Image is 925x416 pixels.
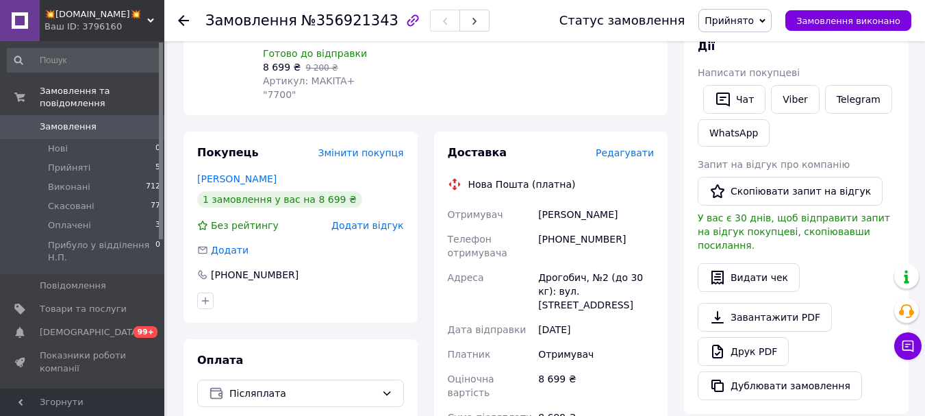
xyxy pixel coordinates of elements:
span: 8 699 ₴ [263,62,301,73]
span: 9 200 ₴ [305,63,338,73]
button: Дублювати замовлення [698,371,862,400]
span: 3 [155,219,160,232]
span: Прийняті [48,162,90,174]
div: 8 699 ₴ [535,367,657,405]
a: Telegram [825,85,892,114]
span: 712 [146,181,160,193]
span: 0 [155,143,160,155]
span: Оплачені [48,219,91,232]
span: Скасовані [48,200,94,212]
input: Пошук [7,48,162,73]
div: Отримувач [535,342,657,367]
span: Повідомлення [40,280,106,292]
a: Друк PDF [698,337,789,366]
a: Завантажити PDF [698,303,832,332]
a: Viber [771,85,819,114]
button: Чат з покупцем [894,332,922,360]
span: Виконані [48,181,90,193]
span: Телефон отримувача [448,234,507,258]
div: [PERSON_NAME] [535,202,657,227]
span: Товари та послуги [40,303,127,315]
span: Післяплата [229,386,376,401]
span: Оплата [197,354,243,367]
span: У вас є 30 днів, щоб відправити запит на відгук покупцеві, скопіювавши посилання. [698,212,890,251]
span: [DEMOGRAPHIC_DATA] [40,326,141,339]
span: Дії [698,40,715,53]
span: Прибуло у відділення Н.П. [48,239,155,264]
span: Панель управління [40,386,127,411]
div: Статус замовлення [559,14,685,27]
button: Замовлення виконано [785,10,911,31]
span: Оціночна вартість [448,374,494,398]
span: Дата відправки [448,324,527,335]
span: Прийнято [705,15,754,26]
span: 77 [151,200,160,212]
span: Без рейтингу [211,220,279,231]
span: Написати покупцеві [698,67,800,78]
div: Ваш ID: 3796160 [45,21,164,33]
span: Замовлення та повідомлення [40,85,164,110]
span: Платник [448,349,491,360]
a: [PERSON_NAME] [197,173,277,184]
div: Нова Пошта (платна) [465,178,579,191]
span: Доставка [448,146,507,159]
span: Редагувати [596,147,654,158]
div: Повернутися назад [178,14,189,27]
div: Дрогобич, №2 (до 30 кг): вул. [STREET_ADDRESS] [535,265,657,317]
span: Показники роботи компанії [40,350,127,374]
span: 99+ [134,326,157,338]
span: Замовлення [205,12,297,29]
span: Замовлення [40,121,97,133]
span: Нові [48,143,68,155]
div: 1 замовлення у вас на 8 699 ₴ [197,191,362,208]
span: Артикул: MAKITA+ "7700" [263,75,355,100]
div: [DATE] [535,317,657,342]
span: Покупець [197,146,259,159]
a: WhatsApp [698,119,770,147]
span: Готово до відправки [263,48,367,59]
span: 💥EWRO.SHOP💥 [45,8,147,21]
span: Змінити покупця [318,147,404,158]
span: Запит на відгук про компанію [698,159,850,170]
span: Отримувач [448,209,503,220]
span: Додати [211,245,249,256]
span: Замовлення виконано [796,16,900,26]
button: Скопіювати запит на відгук [698,177,883,206]
span: №356921343 [301,12,398,29]
span: 5 [155,162,160,174]
div: [PHONE_NUMBER] [535,227,657,265]
div: [PHONE_NUMBER] [210,268,300,282]
span: Адреса [448,272,484,283]
button: Видати чек [698,263,800,292]
span: 0 [155,239,160,264]
button: Чат [703,85,765,114]
span: Додати відгук [331,220,403,231]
